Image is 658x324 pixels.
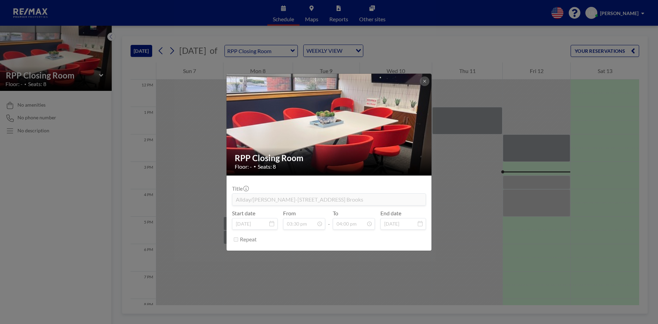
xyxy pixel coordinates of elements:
[235,163,252,170] span: Floor: -
[235,153,424,163] h2: RPP Closing Room
[328,212,330,227] span: -
[240,236,257,243] label: Repeat
[258,163,276,170] span: Seats: 8
[254,164,256,169] span: •
[232,194,426,205] input: (No title)
[232,210,255,217] label: Start date
[232,185,248,192] label: Title
[283,210,296,217] label: From
[380,210,401,217] label: End date
[333,210,338,217] label: To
